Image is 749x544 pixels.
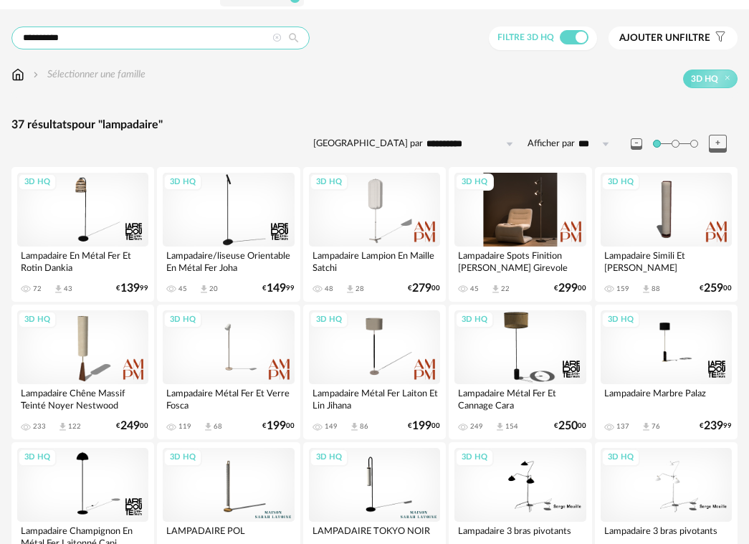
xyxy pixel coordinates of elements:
[214,422,222,431] div: 68
[408,284,440,293] div: € 00
[157,167,300,302] a: 3D HQ Lampadaire/liseuse Orientable En Métal Fer Joha 45 Download icon 20 €14999
[558,284,578,293] span: 299
[11,167,154,302] a: 3D HQ Lampadaire En Métal Fer Et Rotin Dankia 72 Download icon 43 €13999
[310,449,348,467] div: 3D HQ
[619,32,710,44] span: filtre
[554,284,586,293] div: € 00
[17,384,148,413] div: Lampadaire Chêne Massif Teinté Noyer Nestwood
[449,167,591,302] a: 3D HQ Lampadaire Spots Finition [PERSON_NAME] Girevole 45 Download icon 22 €29900
[163,384,294,413] div: Lampadaire Métal Fer Et Verre Fosca
[18,173,57,191] div: 3D HQ
[11,305,154,439] a: 3D HQ Lampadaire Chêne Massif Teinté Noyer Nestwood 233 Download icon 122 €24900
[120,284,140,293] span: 139
[116,284,148,293] div: € 99
[30,67,42,82] img: svg+xml;base64,PHN2ZyB3aWR0aD0iMTYiIGhlaWdodD0iMTYiIHZpZXdCb3g9IjAgMCAxNiAxNiIgZmlsbD0ibm9uZSIgeG...
[163,173,202,191] div: 3D HQ
[616,422,629,431] div: 137
[157,305,300,439] a: 3D HQ Lampadaire Métal Fer Et Verre Fosca 119 Download icon 68 €19900
[700,421,732,431] div: € 99
[704,284,723,293] span: 259
[53,284,64,295] span: Download icon
[470,422,483,431] div: 249
[454,384,586,413] div: Lampadaire Métal Fer Et Cannage Cara
[641,421,652,432] span: Download icon
[454,247,586,275] div: Lampadaire Spots Finition [PERSON_NAME] Girevole
[412,284,431,293] span: 279
[601,311,640,329] div: 3D HQ
[449,305,591,439] a: 3D HQ Lampadaire Métal Fer Et Cannage Cara 249 Download icon 154 €25000
[601,384,732,413] div: Lampadaire Marbre Palaz
[303,305,446,439] a: 3D HQ Lampadaire Métal Fer Laiton Et Lin Jihana 149 Download icon 86 €19900
[412,421,431,431] span: 199
[349,421,360,432] span: Download icon
[68,422,81,431] div: 122
[616,285,629,293] div: 159
[356,285,364,293] div: 28
[691,73,718,85] span: 3D HQ
[501,285,510,293] div: 22
[203,421,214,432] span: Download icon
[710,32,727,44] span: Filter icon
[619,33,679,43] span: Ajouter un
[497,33,554,42] span: Filtre 3D HQ
[303,167,446,302] a: 3D HQ Lampadaire Lampion En Maille Satchi 48 Download icon 28 €27900
[313,138,423,150] label: [GEOGRAPHIC_DATA] par
[601,173,640,191] div: 3D HQ
[33,285,42,293] div: 72
[704,421,723,431] span: 239
[595,167,738,302] a: 3D HQ Lampadaire Simili Et [PERSON_NAME] 159 Download icon 88 €25900
[325,285,333,293] div: 48
[495,421,505,432] span: Download icon
[455,173,494,191] div: 3D HQ
[267,421,286,431] span: 199
[267,284,286,293] span: 149
[262,421,295,431] div: € 00
[310,311,348,329] div: 3D HQ
[528,138,575,150] label: Afficher par
[120,421,140,431] span: 249
[652,285,660,293] div: 88
[360,422,368,431] div: 86
[345,284,356,295] span: Download icon
[116,421,148,431] div: € 00
[30,67,145,82] div: Sélectionner une famille
[178,422,191,431] div: 119
[18,311,57,329] div: 3D HQ
[33,422,46,431] div: 233
[178,285,187,293] div: 45
[262,284,295,293] div: € 99
[554,421,586,431] div: € 00
[17,247,148,275] div: Lampadaire En Métal Fer Et Rotin Dankia
[490,284,501,295] span: Download icon
[325,422,338,431] div: 149
[57,421,68,432] span: Download icon
[310,173,348,191] div: 3D HQ
[601,247,732,275] div: Lampadaire Simili Et [PERSON_NAME]
[309,384,440,413] div: Lampadaire Métal Fer Laiton Et Lin Jihana
[163,449,202,467] div: 3D HQ
[505,422,518,431] div: 154
[72,119,163,130] span: pour "lampadaire"
[652,422,660,431] div: 76
[199,284,209,295] span: Download icon
[209,285,218,293] div: 20
[18,449,57,467] div: 3D HQ
[470,285,479,293] div: 45
[595,305,738,439] a: 3D HQ Lampadaire Marbre Palaz 137 Download icon 76 €23999
[455,311,494,329] div: 3D HQ
[700,284,732,293] div: € 00
[163,247,294,275] div: Lampadaire/liseuse Orientable En Métal Fer Joha
[408,421,440,431] div: € 00
[64,285,72,293] div: 43
[11,67,24,82] img: svg+xml;base64,PHN2ZyB3aWR0aD0iMTYiIGhlaWdodD0iMTciIHZpZXdCb3g9IjAgMCAxNiAxNyIgZmlsbD0ibm9uZSIgeG...
[309,247,440,275] div: Lampadaire Lampion En Maille Satchi
[609,27,738,49] button: Ajouter unfiltre Filter icon
[11,118,738,133] div: 37 résultats
[163,311,202,329] div: 3D HQ
[455,449,494,467] div: 3D HQ
[558,421,578,431] span: 250
[641,284,652,295] span: Download icon
[601,449,640,467] div: 3D HQ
